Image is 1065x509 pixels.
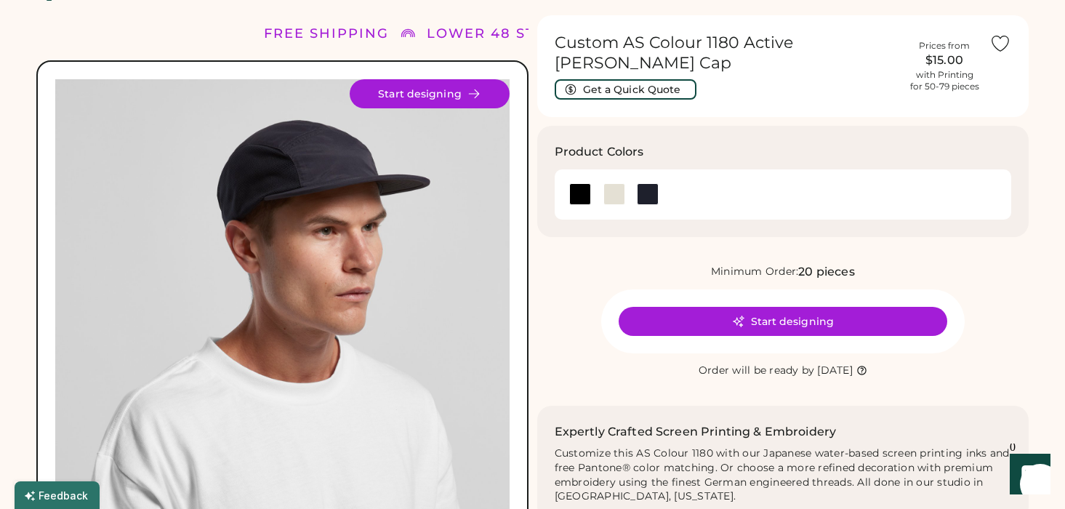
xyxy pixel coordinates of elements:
[699,364,815,378] div: Order will be ready by
[555,446,1012,505] div: Customize this AS Colour 1180 with our Japanese water-based screen printing inks and free Pantone...
[798,263,854,281] div: 20 pieces
[555,143,644,161] h3: Product Colors
[555,33,900,73] h1: Custom AS Colour 1180 Active [PERSON_NAME] Cap
[711,265,799,279] div: Minimum Order:
[350,79,510,108] button: Start designing
[817,364,853,378] div: [DATE]
[619,307,947,336] button: Start designing
[908,52,981,69] div: $15.00
[264,24,389,44] div: FREE SHIPPING
[996,444,1058,506] iframe: Front Chat
[910,69,979,92] div: with Printing for 50-79 pieces
[555,423,837,441] h2: Expertly Crafted Screen Printing & Embroidery
[555,79,696,100] button: Get a Quick Quote
[919,40,970,52] div: Prices from
[427,24,574,44] div: LOWER 48 STATES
